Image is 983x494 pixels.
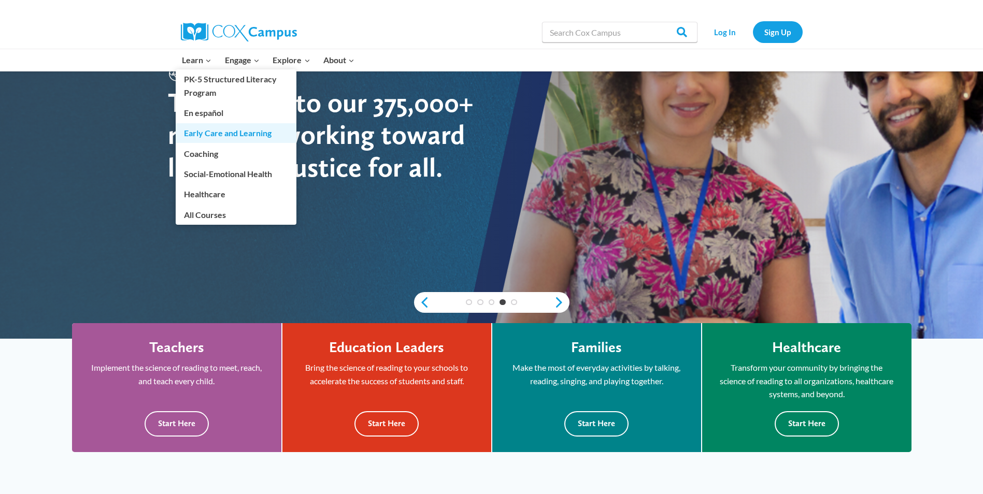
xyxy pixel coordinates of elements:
[282,323,491,453] a: Education Leaders Bring the science of reading to your schools to accelerate the success of stude...
[176,49,361,71] nav: Primary Navigation
[500,299,506,306] a: 4
[775,411,839,437] button: Start Here
[176,123,296,143] a: Early Care and Learning
[176,205,296,224] a: All Courses
[266,49,317,71] button: Child menu of Explore
[772,339,841,356] h4: Healthcare
[176,184,296,204] a: Healthcare
[492,323,701,453] a: Families Make the most of everyday activities by talking, reading, singing, and playing together....
[466,299,472,306] a: 1
[414,296,430,309] a: previous
[489,299,495,306] a: 3
[554,296,569,309] a: next
[571,339,622,356] h4: Families
[414,292,569,313] div: content slider buttons
[149,339,204,356] h4: Teachers
[72,323,281,453] a: Teachers Implement the science of reading to meet, reach, and teach every child. Start Here
[218,49,266,71] button: Child menu of Engage
[564,411,629,437] button: Start Here
[176,69,296,103] a: PK-5 Structured Literacy Program
[176,103,296,123] a: En español
[542,22,697,42] input: Search Cox Campus
[354,411,419,437] button: Start Here
[317,49,361,71] button: Child menu of About
[703,21,803,42] nav: Secondary Navigation
[168,86,492,183] div: Thank you to our 375,000+ members working toward literacy & justice for all.
[329,339,444,356] h4: Education Leaders
[298,361,476,387] p: Bring the science of reading to your schools to accelerate the success of students and staff.
[511,299,517,306] a: 5
[477,299,483,306] a: 2
[181,23,297,41] img: Cox Campus
[176,143,296,163] a: Coaching
[88,361,266,387] p: Implement the science of reading to meet, reach, and teach every child.
[718,361,896,401] p: Transform your community by bringing the science of reading to all organizations, healthcare syst...
[145,411,209,437] button: Start Here
[508,361,686,387] p: Make the most of everyday activities by talking, reading, singing, and playing together.
[176,49,219,71] button: Child menu of Learn
[702,323,911,453] a: Healthcare Transform your community by bringing the science of reading to all organizations, heal...
[703,21,748,42] a: Log In
[753,21,803,42] a: Sign Up
[176,164,296,184] a: Social-Emotional Health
